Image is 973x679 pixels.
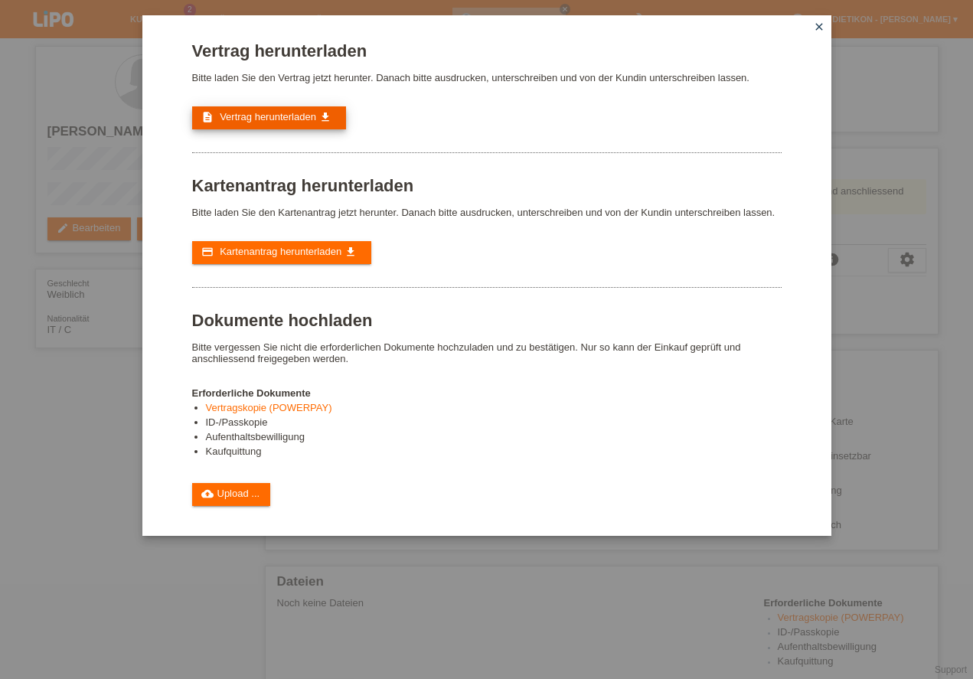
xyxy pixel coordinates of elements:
h1: Vertrag herunterladen [192,41,782,60]
i: get_app [319,111,331,123]
span: Kartenantrag herunterladen [220,246,341,257]
i: close [813,21,825,33]
i: description [201,111,214,123]
a: credit_card Kartenantrag herunterladen get_app [192,241,371,264]
li: Kaufquittung [206,446,782,460]
h1: Kartenantrag herunterladen [192,176,782,195]
a: description Vertrag herunterladen get_app [192,106,346,129]
h1: Dokumente hochladen [192,311,782,330]
i: get_app [344,246,357,258]
span: Vertrag herunterladen [220,111,316,122]
li: ID-/Passkopie [206,416,782,431]
a: Vertragskopie (POWERPAY) [206,402,332,413]
h4: Erforderliche Dokumente [192,387,782,399]
p: Bitte laden Sie den Kartenantrag jetzt herunter. Danach bitte ausdrucken, unterschreiben und von ... [192,207,782,218]
i: cloud_upload [201,488,214,500]
li: Aufenthaltsbewilligung [206,431,782,446]
a: close [809,19,829,37]
p: Bitte laden Sie den Vertrag jetzt herunter. Danach bitte ausdrucken, unterschreiben und von der K... [192,72,782,83]
a: cloud_uploadUpload ... [192,483,271,506]
i: credit_card [201,246,214,258]
p: Bitte vergessen Sie nicht die erforderlichen Dokumente hochzuladen und zu bestätigen. Nur so kann... [192,341,782,364]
